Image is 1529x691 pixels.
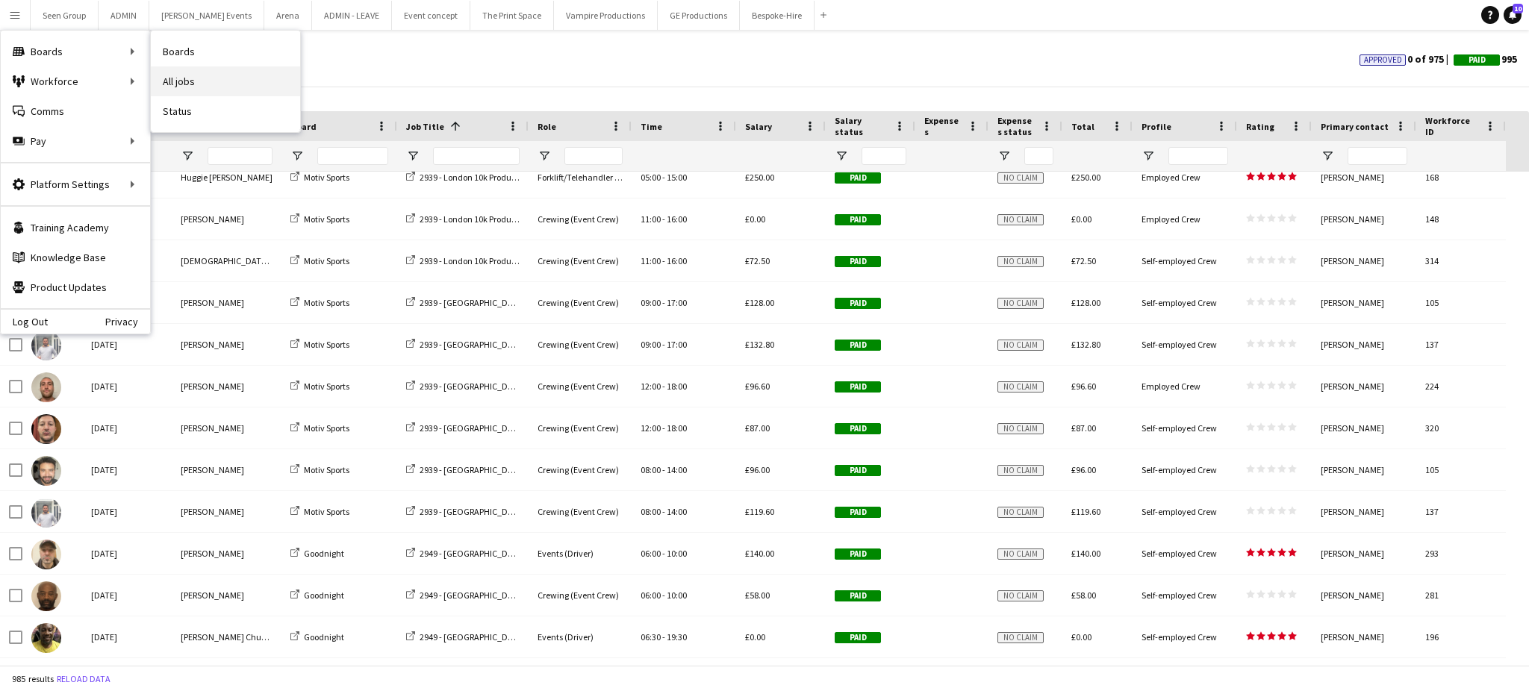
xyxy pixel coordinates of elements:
a: 2939 - [GEOGRAPHIC_DATA] Production Compound [406,381,613,392]
span: 14:00 [667,464,687,475]
a: Training Academy [1,213,150,243]
span: - [662,339,665,350]
button: Open Filter Menu [290,149,304,163]
span: Goodnight [304,548,344,559]
span: £0.00 [745,213,765,225]
div: [PERSON_NAME] [1312,449,1416,490]
a: 2939 - [GEOGRAPHIC_DATA] Production Compound [406,506,613,517]
span: - [662,548,665,559]
span: £128.00 [1071,297,1100,308]
button: Reload data [54,671,113,687]
button: Seen Group [31,1,99,30]
div: 281 [1416,575,1506,616]
button: Open Filter Menu [538,149,551,163]
div: Huggie [PERSON_NAME] [172,157,281,198]
div: [DATE] [82,449,172,490]
span: 08:00 [641,464,661,475]
span: 17:00 [667,339,687,350]
span: Self-employed Crew [1142,506,1217,517]
span: Salary [745,121,772,132]
input: Job Title Filter Input [433,147,520,165]
a: 2949 - [GEOGRAPHIC_DATA] (Breezy Car, Luton Van) [406,631,616,642]
div: 293 [1416,533,1506,574]
div: [PERSON_NAME] [172,407,281,448]
div: Crewing (Event Crew) [529,198,632,240]
span: 995 [1454,52,1517,66]
span: - [662,255,665,266]
span: Expenses [924,115,962,137]
div: Crewing (Event Crew) [529,366,632,407]
span: Board [290,121,317,132]
span: £72.50 [745,255,770,266]
span: No claim [997,423,1044,434]
div: 320 [1416,407,1506,448]
button: Open Filter Menu [181,149,194,163]
div: Boards [1,37,150,66]
img: Graham Rex [31,331,61,360]
span: £96.00 [745,464,770,475]
input: Primary contact Filter Input [1348,147,1407,165]
span: 16:00 [667,255,687,266]
span: Goodnight [304,590,344,601]
div: Forklift/Telehandler operator [529,157,632,198]
span: £96.60 [1071,381,1096,392]
span: 2939 - [GEOGRAPHIC_DATA] Production Compound [420,422,613,434]
button: Arena [264,1,312,30]
span: - [662,172,665,183]
span: Motiv Sports [304,297,349,308]
span: £72.50 [1071,255,1096,266]
span: Motiv Sports [304,255,349,266]
div: Crewing (Event Crew) [529,240,632,281]
span: 16:00 [667,213,687,225]
input: Salary status Filter Input [862,147,906,165]
span: Employed Crew [1142,381,1201,392]
span: £140.00 [745,548,774,559]
div: [PERSON_NAME] [1312,198,1416,240]
span: Self-employed Crew [1142,464,1217,475]
span: No claim [997,381,1044,393]
span: - [662,590,665,601]
div: [PERSON_NAME] [1312,282,1416,323]
span: Motiv Sports [304,172,349,183]
span: 2939 - London 10k Production crew [420,172,551,183]
span: - [662,381,665,392]
div: 105 [1416,282,1506,323]
div: [PERSON_NAME] [1312,240,1416,281]
span: Self-employed Crew [1142,297,1217,308]
div: [PERSON_NAME] [172,198,281,240]
a: 2939 - [GEOGRAPHIC_DATA] Production Compound [406,297,613,308]
button: Open Filter Menu [835,149,848,163]
div: [PERSON_NAME] [1312,575,1416,616]
div: Crewing (Event Crew) [529,449,632,490]
div: [PERSON_NAME] [172,366,281,407]
span: 06:00 [641,548,661,559]
span: Motiv Sports [304,464,349,475]
div: [PERSON_NAME] [172,575,281,616]
span: No claim [997,214,1044,225]
div: [DEMOGRAPHIC_DATA][PERSON_NAME] [172,240,281,281]
button: Vampire Productions [554,1,658,30]
div: Crewing (Event Crew) [529,407,632,448]
div: 196 [1416,616,1506,657]
span: Goodnight [304,631,344,642]
a: Goodnight [290,590,344,601]
div: 314 [1416,240,1506,281]
div: Events (Driver) [529,616,632,657]
span: 12:00 [641,381,661,392]
span: Paid [835,423,881,434]
a: 2939 - [GEOGRAPHIC_DATA] Production Compound [406,339,613,350]
span: 2949 - [GEOGRAPHIC_DATA] (Breezy Car, Luton Van) [420,548,616,559]
div: Crewing (Event Crew) [529,282,632,323]
span: Paid [835,381,881,393]
span: Approved [1364,55,1402,65]
span: No claim [997,172,1044,184]
div: 168 [1416,157,1506,198]
div: [DATE] [82,616,172,657]
button: ADMIN [99,1,149,30]
span: 19:30 [667,631,687,642]
span: No claim [997,548,1044,560]
span: £250.00 [1071,172,1100,183]
span: - [662,631,665,642]
a: Motiv Sports [290,381,349,392]
span: Primary contact [1321,121,1389,132]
